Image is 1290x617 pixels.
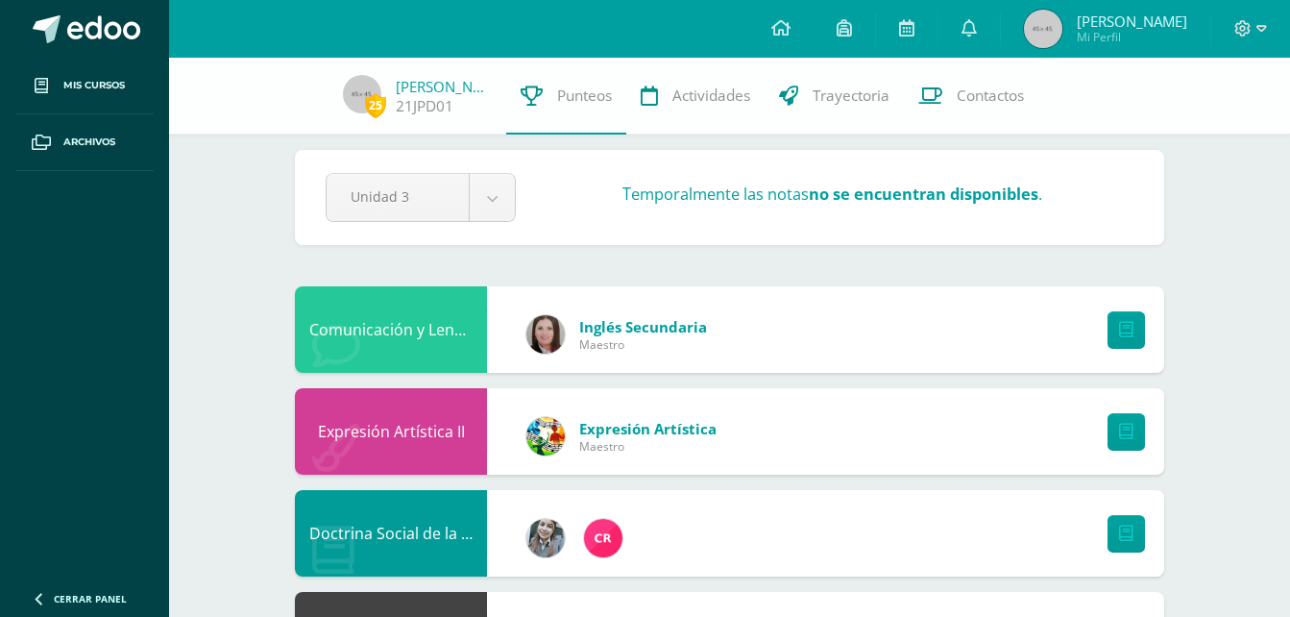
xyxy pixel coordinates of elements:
span: Contactos [957,86,1024,106]
a: 21JPD01 [396,96,453,116]
a: Unidad 3 [327,174,515,221]
a: Archivos [15,114,154,171]
img: 866c3f3dc5f3efb798120d7ad13644d9.png [584,519,622,557]
a: Punteos [506,58,626,135]
span: 25 [365,93,386,117]
span: Inglés Secundaria [579,317,707,336]
span: Maestro [579,336,707,353]
div: Doctrina Social de la Iglesia [295,490,487,577]
a: Actividades [626,58,765,135]
span: Punteos [557,86,612,106]
h3: Temporalmente las notas . [622,184,1042,205]
img: 45x45 [1024,10,1062,48]
span: Actividades [672,86,750,106]
span: Mi Perfil [1077,29,1187,45]
span: Archivos [63,135,115,150]
span: Cerrar panel [54,592,127,605]
a: [PERSON_NAME] [396,77,492,96]
img: 45x45 [343,75,381,113]
div: Expresión Artística II [295,388,487,475]
img: 8af0450cf43d44e38c4a1497329761f3.png [526,315,565,354]
span: Expresión Artística [579,419,717,438]
a: Trayectoria [765,58,904,135]
span: Trayectoria [813,86,889,106]
div: Comunicación y Lenguaje L3 Inglés [295,286,487,373]
span: Unidad 3 [351,174,445,219]
img: 159e24a6ecedfdf8f489544946a573f0.png [526,417,565,456]
a: Contactos [904,58,1038,135]
span: Mis cursos [63,78,125,93]
strong: no se encuentran disponibles [809,184,1038,205]
span: [PERSON_NAME] [1077,12,1187,31]
img: cba4c69ace659ae4cf02a5761d9a2473.png [526,519,565,557]
span: Maestro [579,438,717,455]
a: Mis cursos [15,58,154,114]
